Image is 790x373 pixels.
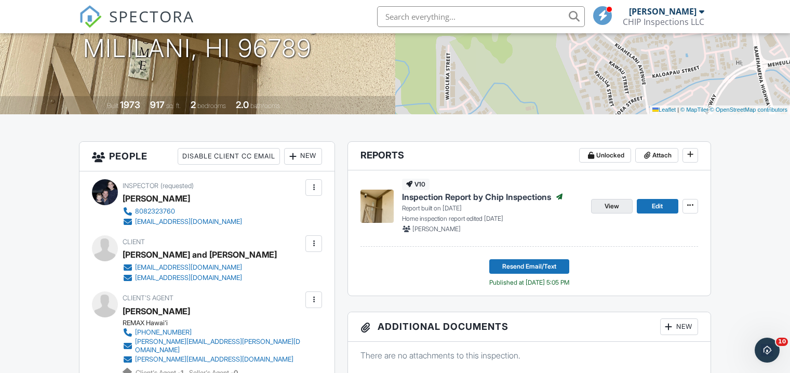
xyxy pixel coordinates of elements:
[680,106,708,113] a: © MapTiler
[123,247,277,262] div: [PERSON_NAME] and [PERSON_NAME]
[123,217,242,227] a: [EMAIL_ADDRESS][DOMAIN_NAME]
[166,102,181,110] span: sq. ft.
[135,274,242,282] div: [EMAIL_ADDRESS][DOMAIN_NAME]
[135,338,303,354] div: [PERSON_NAME][EMAIL_ADDRESS][PERSON_NAME][DOMAIN_NAME]
[677,106,679,113] span: |
[123,294,173,302] span: Client's Agent
[348,312,711,342] h3: Additional Documents
[284,148,322,165] div: New
[123,191,190,206] div: [PERSON_NAME]
[776,338,788,346] span: 10
[123,238,145,246] span: Client
[360,350,698,361] p: There are no attachments to this inspection.
[710,106,787,113] a: © OpenStreetMap contributors
[135,263,242,272] div: [EMAIL_ADDRESS][DOMAIN_NAME]
[755,338,780,363] iframe: Intercom live chat
[629,6,697,17] div: [PERSON_NAME]
[160,182,194,190] span: (requested)
[123,303,190,319] a: [PERSON_NAME]
[123,338,303,354] a: [PERSON_NAME][EMAIL_ADDRESS][PERSON_NAME][DOMAIN_NAME]
[135,355,293,364] div: [PERSON_NAME][EMAIL_ADDRESS][DOMAIN_NAME]
[250,102,280,110] span: bathrooms
[123,273,269,283] a: [EMAIL_ADDRESS][DOMAIN_NAME]
[197,102,226,110] span: bedrooms
[79,5,102,28] img: The Best Home Inspection Software - Spectora
[191,99,196,110] div: 2
[377,6,585,27] input: Search everything...
[236,99,249,110] div: 2.0
[660,318,698,335] div: New
[123,206,242,217] a: 8082323760
[109,5,194,27] span: SPECTORA
[107,102,118,110] span: Built
[123,182,158,190] span: Inspector
[123,319,311,327] div: REMAX Hawai‘i
[135,207,175,216] div: 8082323760
[123,327,303,338] a: [PHONE_NUMBER]
[135,218,242,226] div: [EMAIL_ADDRESS][DOMAIN_NAME]
[79,142,334,171] h3: People
[135,328,192,337] div: [PHONE_NUMBER]
[120,99,140,110] div: 1973
[150,99,165,110] div: 917
[623,17,704,27] div: CHIP Inspections LLC
[178,148,280,165] div: Disable Client CC Email
[652,106,676,113] a: Leaflet
[123,262,269,273] a: [EMAIL_ADDRESS][DOMAIN_NAME]
[123,354,303,365] a: [PERSON_NAME][EMAIL_ADDRESS][DOMAIN_NAME]
[79,14,194,36] a: SPECTORA
[77,8,318,63] h1: [STREET_ADDRESS] Mililani, HI 96789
